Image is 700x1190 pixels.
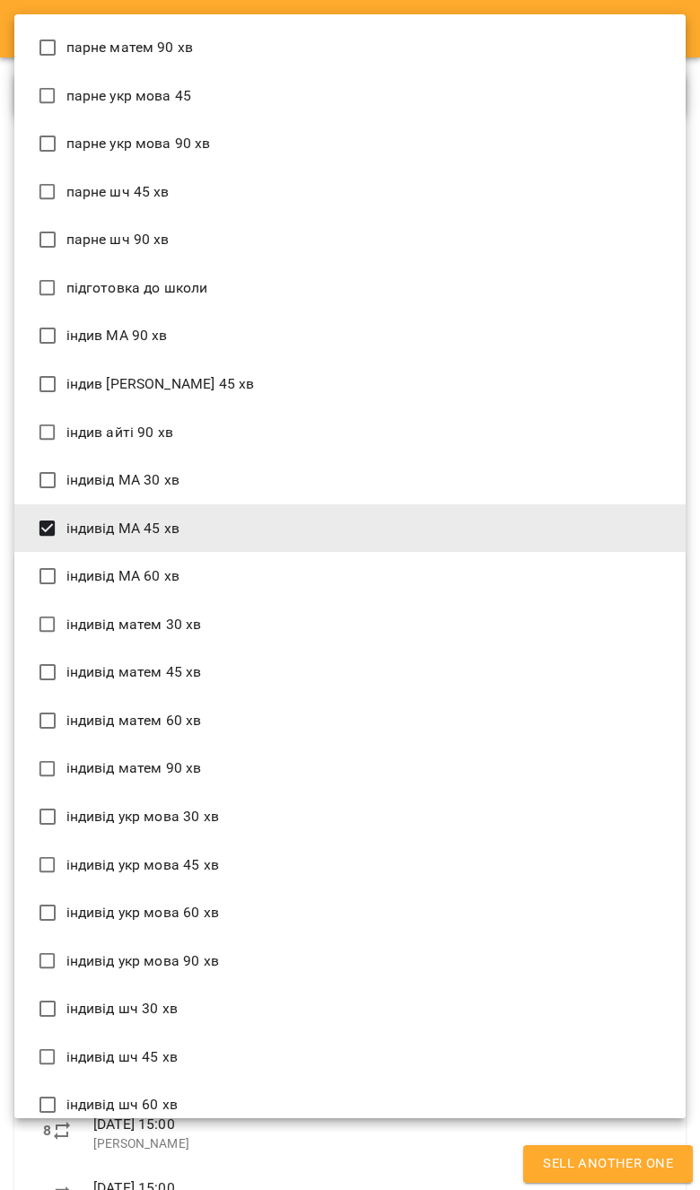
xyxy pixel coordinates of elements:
li: парне шч 45 хв [14,168,686,216]
li: індивід укр мова 90 хв [14,937,686,985]
li: індивід МА 45 хв [14,504,686,553]
li: індивід МА 60 хв [14,552,686,600]
li: індив айті 90 хв [14,408,686,457]
li: підготовка до школи [14,264,686,312]
li: парне укр мова 45 [14,72,686,120]
li: індивід матем 90 хв [14,745,686,793]
li: індивід укр мова 60 хв [14,888,686,937]
li: індивід укр мова 45 хв [14,841,686,889]
li: індив МА 90 хв [14,311,686,360]
li: індивід шч 60 хв [14,1081,686,1129]
li: індивід шч 45 хв [14,1033,686,1081]
li: парне укр мова 90 хв [14,119,686,168]
li: індивід шч 30 хв [14,984,686,1033]
li: парне шч 90 хв [14,215,686,264]
li: індивід укр мова 30 хв [14,792,686,841]
li: індив [PERSON_NAME] 45 хв [14,360,686,408]
li: індивід матем 30 хв [14,600,686,649]
li: індивід МА 30 хв [14,456,686,504]
li: індивід матем 45 хв [14,648,686,696]
li: парне матем 90 хв [14,23,686,72]
li: індивід матем 60 хв [14,696,686,745]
